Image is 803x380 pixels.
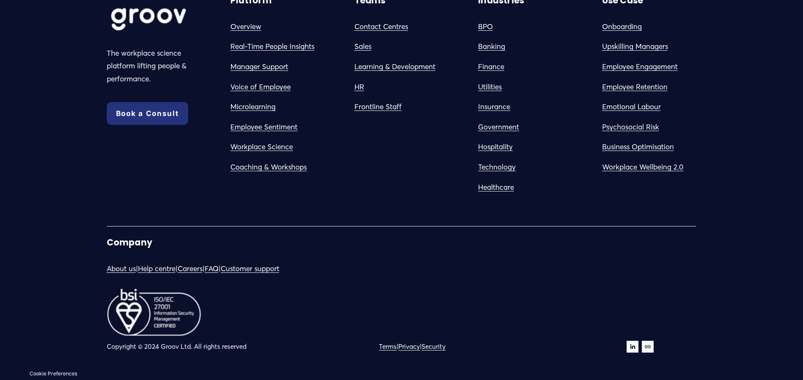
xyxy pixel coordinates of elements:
[478,60,504,73] a: Finance
[478,100,510,113] a: Insurance
[107,47,201,86] p: The workplace science platform lifting people & performance.
[379,341,573,353] p: | |
[107,237,152,248] strong: Company
[107,262,136,275] a: About us
[642,341,654,353] a: URL
[602,121,659,134] a: Psychosocial Risk
[478,40,505,53] a: Banking
[602,161,667,174] a: Workplace Wellbein
[602,60,678,73] a: Employee Engagement
[398,341,420,353] a: Privacy
[230,40,314,53] a: Real-Time People Insights
[107,262,399,275] p: | | | |
[627,341,638,353] a: LinkedIn
[107,341,399,353] p: Copyright © 2024 Groov Ltd. All rights reserved
[354,100,402,113] a: Frontline Staff
[205,262,219,275] a: FAQ
[230,100,276,113] a: Microlearning
[25,367,81,380] section: Manage previously selected cookie options
[230,81,291,94] a: Voice of Employee
[178,262,203,275] a: Careers
[230,60,288,73] a: Manager Support
[478,181,514,194] a: Healthcare
[478,161,516,174] a: Technology
[230,121,297,134] a: Employee Sentiment
[602,140,674,154] a: Business Optimisation
[107,102,188,125] a: Book a Consult
[30,370,77,377] button: Cookie Preferences
[478,121,519,134] a: Government
[230,140,293,154] a: Workplace Science
[667,161,684,174] a: g 2.0
[602,81,668,94] a: Employee Retention
[602,100,661,113] a: Emotional Labour
[602,20,642,33] a: Onboarding
[478,81,502,94] a: Utilities
[478,20,493,33] a: BPO
[602,40,668,53] a: Upskilling Managers
[230,161,307,174] a: Coaching & Workshops
[354,40,371,53] a: Sales
[422,341,446,353] a: Security
[478,140,513,154] a: Hospitality
[138,262,176,275] a: Help centre
[379,341,397,353] a: Terms
[221,262,279,275] a: Customer support
[354,81,364,94] a: HR
[354,60,435,73] a: Learning & Development
[354,20,408,33] a: Contact Centres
